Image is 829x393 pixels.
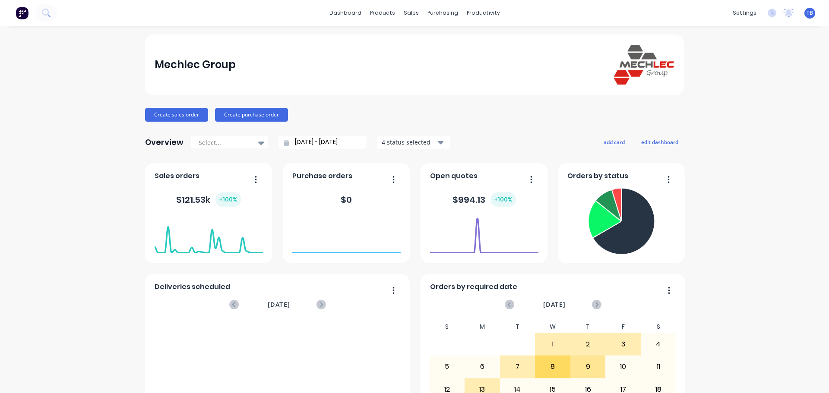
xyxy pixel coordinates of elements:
span: TB [807,9,813,17]
div: 11 [641,356,676,377]
div: purchasing [423,6,462,19]
span: Deliveries scheduled [155,282,230,292]
button: 4 status selected [377,136,450,149]
button: edit dashboard [636,136,684,148]
span: [DATE] [268,300,290,309]
div: 4 status selected [382,138,436,147]
div: 9 [571,356,605,377]
div: products [366,6,399,19]
span: Sales orders [155,171,199,181]
div: productivity [462,6,504,19]
div: W [535,321,570,333]
div: + 100 % [490,192,516,207]
div: $ 0 [341,193,352,206]
div: S [430,321,465,333]
div: 5 [430,356,465,377]
div: M [465,321,500,333]
span: Open quotes [430,171,478,181]
div: Mechlec Group [155,56,236,73]
button: Create sales order [145,108,208,122]
img: Factory [16,6,28,19]
div: 10 [606,356,640,377]
div: $ 121.53k [176,192,241,207]
div: 8 [535,356,570,377]
div: $ 994.13 [452,192,516,207]
span: Orders by status [567,171,628,181]
a: dashboard [325,6,366,19]
div: 4 [641,333,676,355]
div: F [605,321,641,333]
div: T [500,321,535,333]
button: add card [598,136,630,148]
div: S [641,321,676,333]
button: Create purchase order [215,108,288,122]
div: Overview [145,134,184,151]
div: 1 [535,333,570,355]
div: 3 [606,333,640,355]
div: settings [728,6,761,19]
div: 6 [465,356,500,377]
div: 2 [571,333,605,355]
div: 7 [500,356,535,377]
img: Mechlec Group [614,45,674,84]
div: T [570,321,606,333]
div: + 100 % [215,192,241,207]
span: Purchase orders [292,171,352,181]
div: sales [399,6,423,19]
span: [DATE] [543,300,566,309]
